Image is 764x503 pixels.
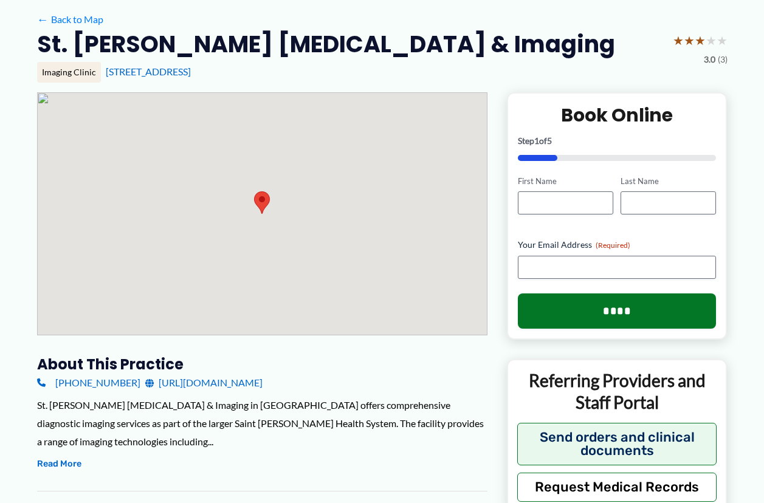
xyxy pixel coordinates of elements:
h3: About this practice [37,355,487,374]
span: ★ [673,29,684,52]
button: Send orders and clinical documents [517,423,717,465]
span: (3) [718,52,728,67]
span: 1 [534,135,539,146]
a: [URL][DOMAIN_NAME] [145,374,263,392]
label: Last Name [621,176,716,187]
div: Imaging Clinic [37,62,101,83]
span: ← [37,13,49,25]
a: [STREET_ADDRESS] [106,66,191,77]
a: ←Back to Map [37,10,103,29]
button: Read More [37,457,81,471]
a: [PHONE_NUMBER] [37,374,140,392]
label: First Name [518,176,613,187]
button: Request Medical Records [517,473,717,502]
p: Referring Providers and Staff Portal [517,369,717,414]
span: ★ [706,29,717,52]
label: Your Email Address [518,239,717,251]
span: ★ [695,29,706,52]
div: St. [PERSON_NAME] [MEDICAL_DATA] & Imaging in [GEOGRAPHIC_DATA] offers comprehensive diagnostic i... [37,396,487,450]
span: (Required) [596,241,630,250]
span: ★ [717,29,728,52]
span: ★ [684,29,695,52]
p: Step of [518,137,717,145]
span: 3.0 [704,52,715,67]
h2: Book Online [518,103,717,127]
h2: St. [PERSON_NAME] [MEDICAL_DATA] & Imaging [37,29,615,59]
span: 5 [547,135,552,146]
